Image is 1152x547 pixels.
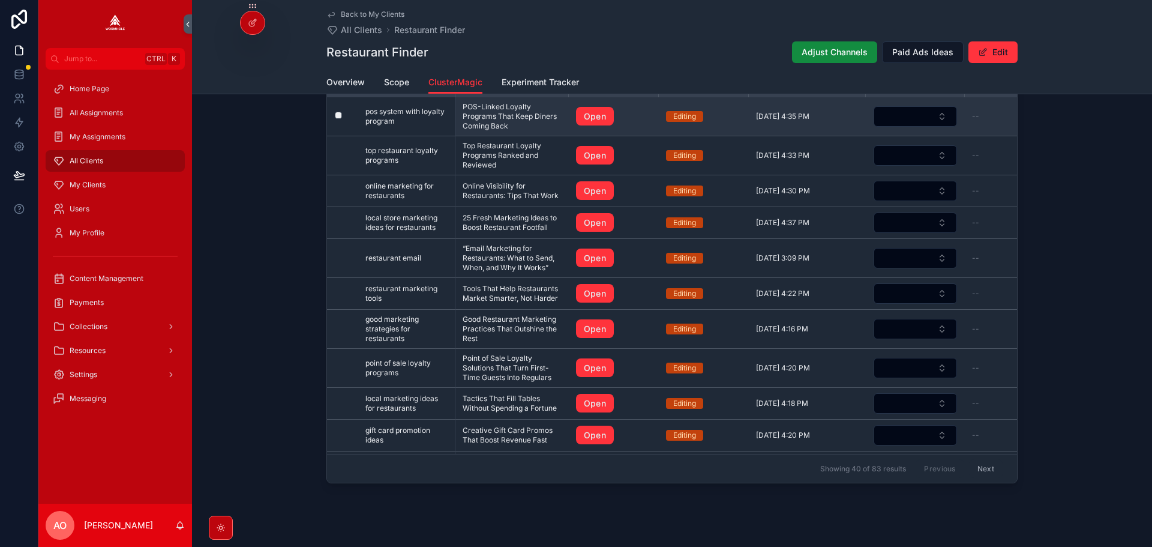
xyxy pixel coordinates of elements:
a: All Assignments [46,102,185,124]
a: [DATE] 4:35 PM [756,112,859,121]
span: -- [972,112,979,121]
button: Select Button [874,145,957,166]
div: scrollable content [38,70,192,425]
button: Edit [968,41,1018,63]
a: local marketing ideas for restaurants [365,394,448,413]
button: Select Button [874,213,957,233]
a: -- [972,218,1054,228]
button: Select Button [874,283,957,304]
a: 25 Fresh Marketing Ideas to Boost Restaurant Footfall [463,213,562,232]
a: online marketing for restaurants [365,181,448,201]
a: -- [972,112,1054,121]
span: All Clients [341,24,382,36]
span: Messaging [70,394,106,403]
a: Top Restaurant Loyalty Programs Ranked and Reviewed [463,141,562,170]
span: POS-Linked Loyalty Programs That Keep Diners Coming Back [463,102,562,131]
span: Jump to... [64,54,140,64]
a: -- [972,363,1054,373]
button: Select Button [874,358,957,378]
a: Messaging [46,388,185,409]
a: [DATE] 3:09 PM [756,253,859,263]
div: Editing [673,111,696,122]
div: Editing [673,150,696,161]
span: ClusterMagic [428,76,482,88]
span: -- [972,324,979,334]
button: Select Button [874,393,957,414]
span: Experiment Tracker [502,76,579,88]
span: [DATE] 4:16 PM [756,324,808,334]
a: Editing [666,430,742,441]
a: [DATE] 4:33 PM [756,151,859,160]
a: Open [576,146,652,165]
div: Editing [673,398,696,409]
a: Experiment Tracker [502,71,579,95]
a: Open [576,181,614,201]
a: [DATE] 4:20 PM [756,363,859,373]
a: My Assignments [46,126,185,148]
span: restaurant email [365,253,421,263]
button: Select Button [874,425,957,446]
button: Select Button [874,319,957,339]
a: Open [576,213,652,232]
span: My Assignments [70,132,125,142]
span: Creative Gift Card Promos That Boost Revenue Fast [463,426,562,445]
a: Open [576,284,652,303]
a: Open [576,394,614,413]
span: local store marketing ideas for restaurants [365,213,448,232]
a: Editing [666,111,742,122]
h1: Restaurant Finder [326,44,428,61]
button: Select Button [874,181,957,201]
a: Open [576,319,652,339]
button: Select Button [874,248,957,268]
a: All Clients [326,24,382,36]
span: Showing 40 of 83 results [820,464,906,473]
div: Editing [673,217,696,228]
a: Select Button [873,212,958,234]
a: restaurant marketing tools [365,284,448,303]
span: [DATE] 3:09 PM [756,253,809,263]
span: [DATE] 4:20 PM [756,431,810,440]
a: ClusterMagic [428,71,482,94]
a: Editing [666,186,742,196]
a: Overview [326,71,365,95]
span: [DATE] 4:37 PM [756,218,809,228]
a: Open [576,249,614,268]
span: Tools That Help Restaurants Market Smarter, Not Harder [463,284,562,303]
span: [DATE] 4:33 PM [756,151,809,160]
span: My Profile [70,228,104,238]
a: Open [576,426,652,445]
span: pos system with loyalty program [365,107,448,126]
a: Open [576,107,652,126]
span: point of sale loyalty programs [365,358,448,378]
span: [DATE] 4:20 PM [756,363,810,373]
a: Open [576,358,652,378]
a: [DATE] 4:18 PM [756,399,859,408]
a: Point of Sale Loyalty Solutions That Turn First-Time Guests Into Regulars [463,354,562,382]
span: Good Restaurant Marketing Practices That Outshine the Rest [463,315,562,343]
span: AO [53,518,67,533]
a: Select Button [873,180,958,202]
a: Editing [666,398,742,409]
a: Online Visibility for Restaurants: Tips That Work [463,181,562,201]
div: Editing [673,363,696,373]
a: [DATE] 4:30 PM [756,186,859,196]
a: Open [576,319,614,339]
div: Editing [673,253,696,264]
a: [DATE] 4:22 PM [756,289,859,298]
a: Select Button [873,145,958,166]
a: Editing [666,150,742,161]
a: Open [576,107,614,126]
a: -- [972,151,1054,160]
span: Scope [384,76,409,88]
span: Settings [70,370,97,379]
a: Select Button [873,283,958,304]
a: Editing [666,217,742,228]
a: Select Button [873,393,958,414]
a: Open [576,213,614,232]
